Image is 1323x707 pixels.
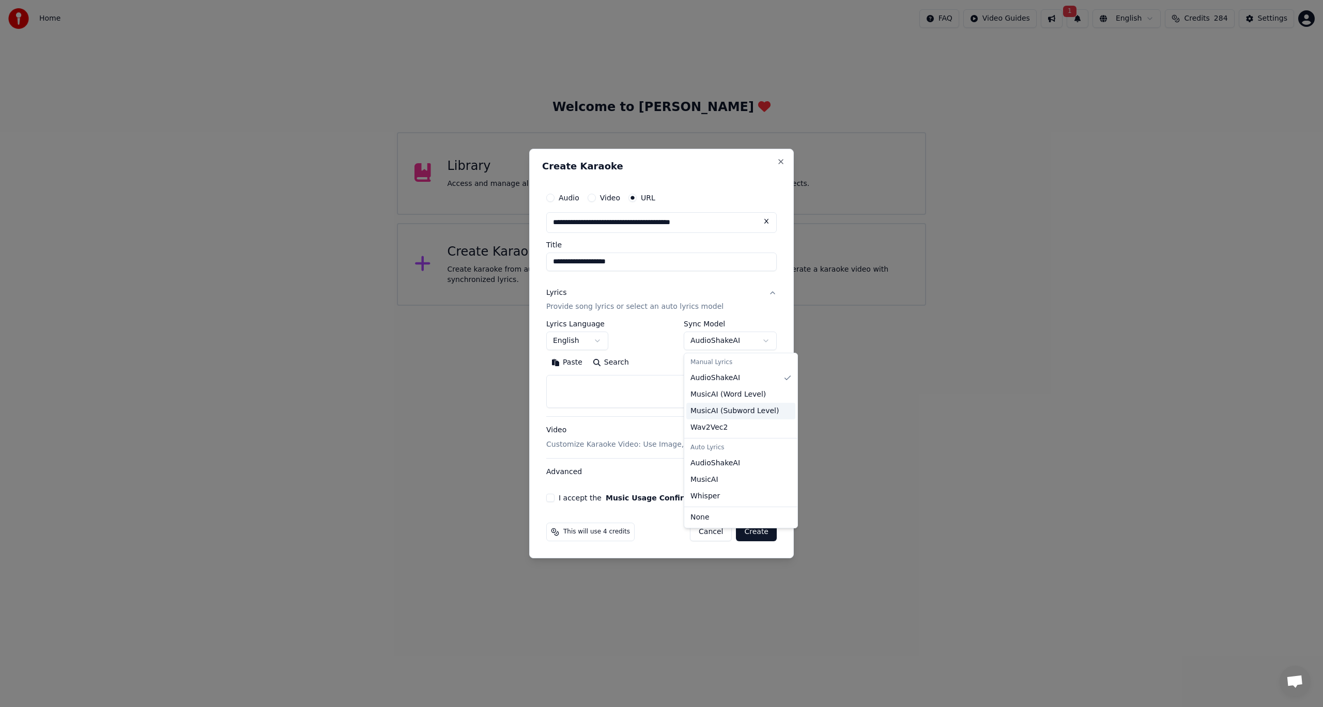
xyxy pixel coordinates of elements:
span: Wav2Vec2 [690,422,728,433]
div: Manual Lyrics [686,355,795,370]
span: AudioShakeAI [690,373,740,383]
span: None [690,512,710,523]
span: AudioShakeAI [690,458,740,468]
div: Auto Lyrics [686,441,795,455]
span: MusicAI ( Subword Level ) [690,406,779,416]
span: MusicAI [690,475,718,485]
span: Whisper [690,491,720,501]
span: MusicAI ( Word Level ) [690,389,766,400]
